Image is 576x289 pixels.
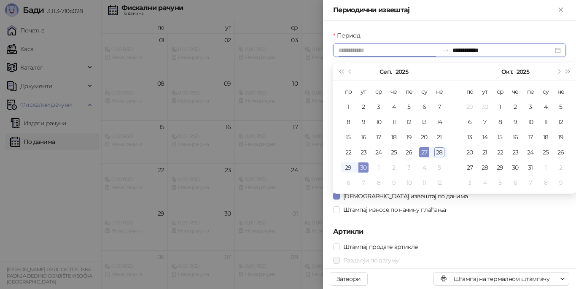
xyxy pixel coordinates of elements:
[404,162,414,173] div: 3
[442,47,449,54] span: to
[341,175,356,190] td: 2025-10-06
[493,130,508,145] td: 2025-10-15
[333,31,365,40] label: Период
[434,178,444,188] div: 12
[386,114,401,130] td: 2025-09-11
[356,160,371,175] td: 2025-09-30
[343,178,353,188] div: 6
[541,102,551,112] div: 4
[508,145,523,160] td: 2025-10-23
[477,114,493,130] td: 2025-10-07
[553,84,568,99] th: не
[417,99,432,114] td: 2025-09-06
[330,272,368,286] button: Затвори
[371,145,386,160] td: 2025-09-24
[541,117,551,127] div: 11
[338,46,439,55] input: Период
[434,132,444,142] div: 21
[358,147,369,157] div: 23
[356,130,371,145] td: 2025-09-16
[523,114,538,130] td: 2025-10-10
[563,63,573,80] button: Следећа година (Control + right)
[480,162,490,173] div: 28
[434,102,444,112] div: 7
[541,147,551,157] div: 25
[341,84,356,99] th: по
[386,160,401,175] td: 2025-10-02
[493,114,508,130] td: 2025-10-08
[510,102,520,112] div: 2
[341,160,356,175] td: 2025-09-29
[480,147,490,157] div: 21
[462,130,477,145] td: 2025-10-13
[465,147,475,157] div: 20
[495,132,505,142] div: 15
[417,160,432,175] td: 2025-10-04
[419,102,429,112] div: 6
[495,147,505,157] div: 22
[371,130,386,145] td: 2025-09-17
[508,114,523,130] td: 2025-10-09
[508,99,523,114] td: 2025-10-02
[465,102,475,112] div: 29
[386,130,401,145] td: 2025-09-18
[465,132,475,142] div: 13
[389,162,399,173] div: 2
[374,178,384,188] div: 8
[510,147,520,157] div: 23
[523,84,538,99] th: пе
[404,117,414,127] div: 12
[432,84,447,99] th: не
[346,63,355,80] button: Претходни месец (PageUp)
[343,147,353,157] div: 22
[480,117,490,127] div: 7
[538,175,553,190] td: 2025-11-08
[404,147,414,157] div: 26
[553,160,568,175] td: 2025-11-02
[432,99,447,114] td: 2025-09-07
[556,178,566,188] div: 9
[495,102,505,112] div: 1
[434,162,444,173] div: 5
[554,63,563,80] button: Следећи месец (PageDown)
[434,117,444,127] div: 14
[538,145,553,160] td: 2025-10-25
[417,84,432,99] th: су
[477,145,493,160] td: 2025-10-21
[371,99,386,114] td: 2025-09-03
[538,99,553,114] td: 2025-10-04
[386,145,401,160] td: 2025-09-25
[389,102,399,112] div: 4
[541,132,551,142] div: 18
[556,147,566,157] div: 26
[541,162,551,173] div: 1
[434,147,444,157] div: 28
[336,63,346,80] button: Претходна година (Control + left)
[341,99,356,114] td: 2025-09-01
[462,84,477,99] th: по
[508,130,523,145] td: 2025-10-16
[356,99,371,114] td: 2025-09-02
[493,99,508,114] td: 2025-10-01
[556,162,566,173] div: 2
[401,114,417,130] td: 2025-09-12
[477,130,493,145] td: 2025-10-14
[371,175,386,190] td: 2025-10-08
[417,130,432,145] td: 2025-09-20
[508,84,523,99] th: че
[417,175,432,190] td: 2025-10-11
[523,160,538,175] td: 2025-10-31
[462,175,477,190] td: 2025-11-03
[525,178,536,188] div: 7
[374,162,384,173] div: 1
[343,162,353,173] div: 29
[417,145,432,160] td: 2025-09-27
[553,175,568,190] td: 2025-11-09
[556,132,566,142] div: 19
[433,272,556,286] button: Штампај на термалном штампачу
[401,99,417,114] td: 2025-09-05
[510,132,520,142] div: 16
[419,178,429,188] div: 11
[356,114,371,130] td: 2025-09-09
[510,162,520,173] div: 30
